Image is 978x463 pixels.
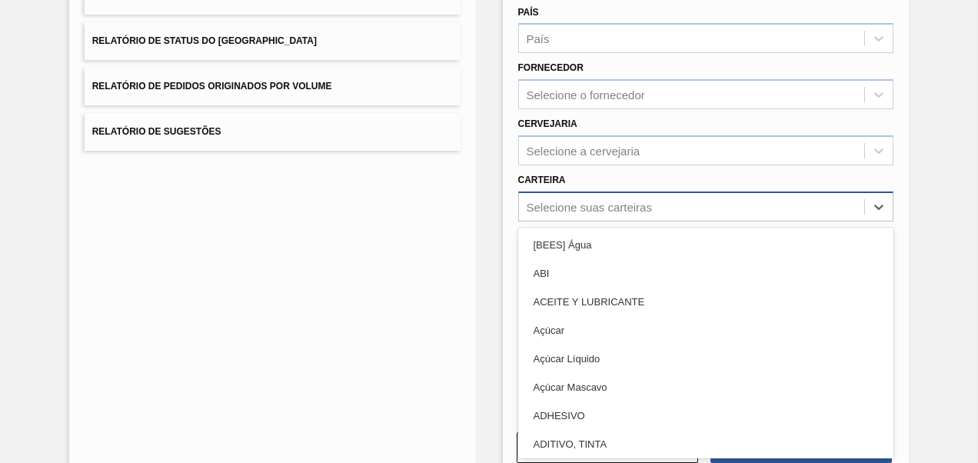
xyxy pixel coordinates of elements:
[518,401,894,430] div: ADHESIVO
[518,259,894,288] div: ABI
[92,35,317,46] span: Relatório de Status do [GEOGRAPHIC_DATA]
[518,62,584,73] label: Fornecedor
[527,200,652,213] div: Selecione suas carteiras
[85,113,461,151] button: Relatório de Sugestões
[518,288,894,316] div: ACEITE Y LUBRICANTE
[518,175,566,185] label: Carteira
[518,316,894,345] div: Açúcar
[518,7,539,18] label: País
[92,81,332,92] span: Relatório de Pedidos Originados por Volume
[85,68,461,105] button: Relatório de Pedidos Originados por Volume
[527,144,640,157] div: Selecione a cervejaria
[517,432,698,463] button: Limpar
[527,88,645,102] div: Selecione o fornecedor
[518,231,894,259] div: [BEES] Água
[527,32,550,45] div: País
[92,126,221,137] span: Relatório de Sugestões
[518,345,894,373] div: Açúcar Líquido
[518,373,894,401] div: Açúcar Mascavo
[518,118,577,129] label: Cervejaria
[85,22,461,60] button: Relatório de Status do [GEOGRAPHIC_DATA]
[518,430,894,458] div: ADITIVO, TINTA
